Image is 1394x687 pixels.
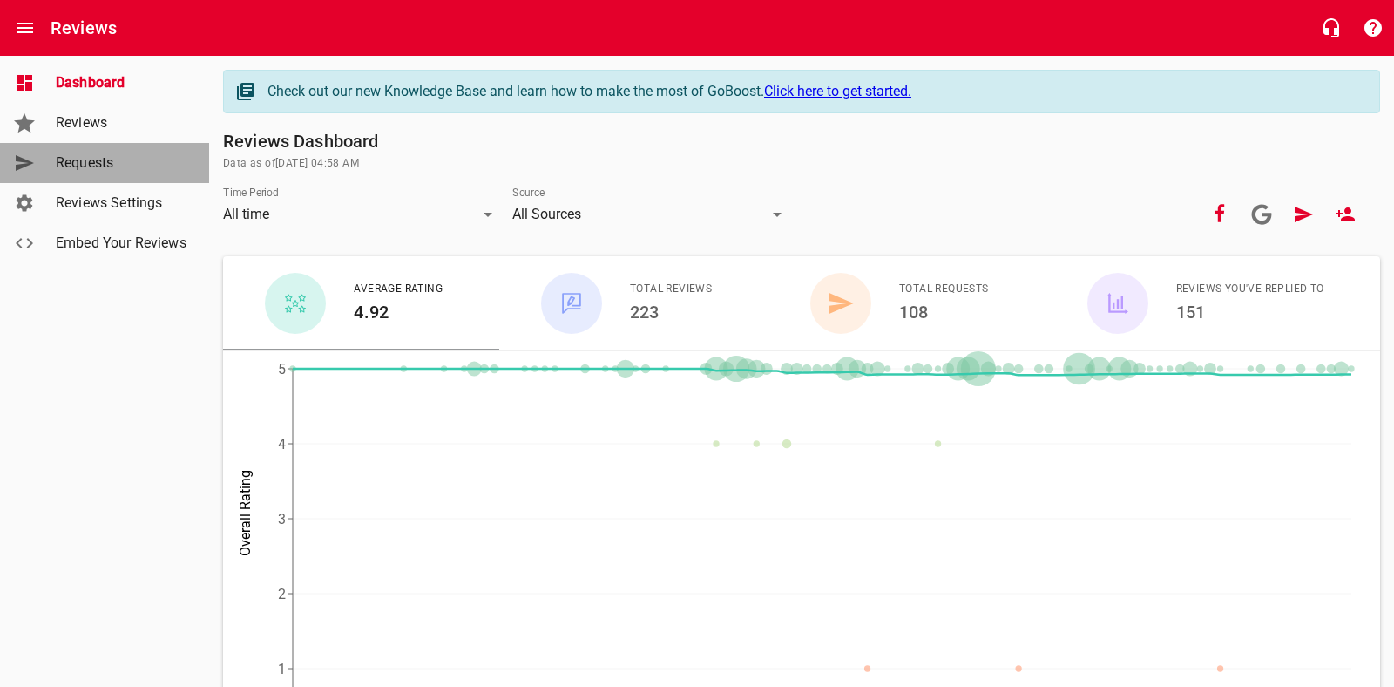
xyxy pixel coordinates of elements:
tspan: Overall Rating [237,470,254,556]
button: Live Chat [1310,7,1352,49]
button: Support Portal [1352,7,1394,49]
h6: 108 [899,298,989,326]
tspan: 4 [278,436,286,452]
span: Reviews You've Replied To [1176,281,1324,298]
button: Open drawer [4,7,46,49]
span: Total Requests [899,281,989,298]
h6: 151 [1176,298,1324,326]
h6: 4.92 [354,298,443,326]
span: Embed Your Reviews [56,233,188,254]
h6: Reviews Dashboard [223,127,1380,155]
tspan: 1 [278,661,286,677]
span: Reviews Settings [56,193,188,214]
div: Check out our new Knowledge Base and learn how to make the most of GoBoost. [267,81,1362,102]
h6: 223 [630,298,712,326]
button: Your Facebook account is connected [1199,194,1241,235]
tspan: 5 [278,361,286,378]
span: Data as of [DATE] 04:58 AM [223,155,1380,173]
h6: Reviews [51,14,117,42]
a: Connect your Google account [1241,194,1282,235]
label: Source [512,187,545,198]
span: Average Rating [354,281,443,298]
span: Reviews [56,112,188,133]
span: Dashboard [56,72,188,93]
tspan: 2 [278,586,286,602]
span: Requests [56,153,188,173]
a: Request Review [1282,194,1324,235]
a: New User [1324,194,1366,235]
tspan: 3 [278,511,286,527]
div: All time [223,201,498,228]
label: Time Period [223,187,279,198]
span: Total Reviews [630,281,712,298]
div: All Sources [512,201,788,228]
a: Click here to get started. [764,83,911,99]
